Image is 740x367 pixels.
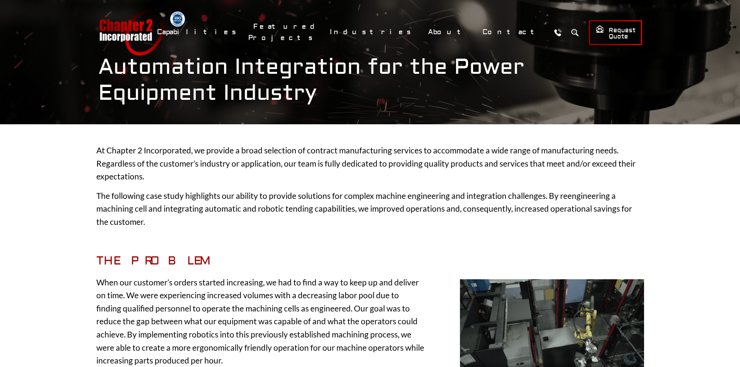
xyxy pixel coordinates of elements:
[595,25,636,41] span: Request Quote
[98,9,164,56] a: Chapter 2 Incorporated
[568,25,582,40] button: Search
[248,18,321,46] a: Featured Projects
[96,254,425,268] h3: The Problem
[96,276,425,367] p: When our customer’s orders started increasing, we had to find a way to keep up and deliver on tim...
[551,25,565,40] a: Call Us
[96,189,644,228] p: The following case study highlights our ability to provide solutions for complex machine engineer...
[96,144,644,183] p: At Chapter 2 Incorporated, we provide a broad selection of contract manufacturing services to acc...
[589,20,642,45] a: Request Quote
[325,24,419,40] a: Industries
[98,54,642,106] h1: Automation Integration for the Power Equipment Industry
[423,24,474,40] a: About
[152,24,244,40] a: Capabilities
[477,24,547,40] a: Contact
